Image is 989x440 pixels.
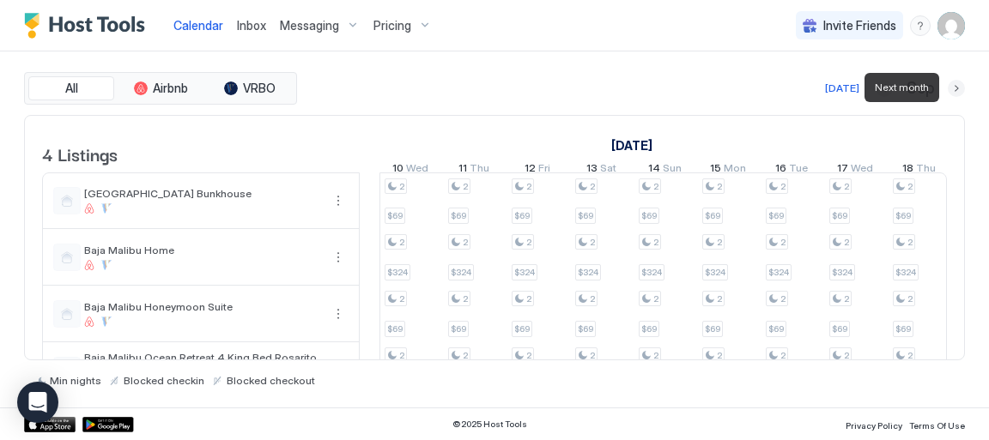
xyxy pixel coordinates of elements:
span: $324 [895,267,916,278]
span: Baja Malibu Honeymoon Suite [84,300,321,313]
div: menu [910,15,931,36]
span: 12 [525,161,536,179]
span: $69 [387,210,403,221]
span: $324 [832,267,852,278]
span: Pricing [373,18,411,33]
span: 2 [653,293,658,304]
button: All [28,76,114,100]
button: Airbnb [118,76,203,100]
span: 2 [844,237,849,248]
span: 2 [907,237,913,248]
span: 2 [463,350,468,361]
span: 2 [653,237,658,248]
a: Inbox [237,16,266,34]
span: Privacy Policy [846,420,902,431]
span: Terms Of Use [909,420,965,431]
span: Invite Friends [823,18,896,33]
div: User profile [937,12,965,39]
span: 2 [717,293,722,304]
span: 2 [653,181,658,192]
a: September 13, 2025 [582,158,621,183]
span: Messaging [280,18,339,33]
button: VRBO [207,76,293,100]
span: 2 [463,181,468,192]
span: $69 [641,210,657,221]
span: $69 [768,323,784,335]
span: 10 [392,161,403,179]
span: 2 [844,293,849,304]
span: 2 [780,350,786,361]
a: September 16, 2025 [771,158,812,183]
span: $69 [832,210,847,221]
span: 2 [590,181,595,192]
span: 2 [526,350,531,361]
span: Wed [406,161,428,179]
div: menu [328,247,349,268]
span: 2 [653,350,658,361]
span: 2 [717,350,722,361]
span: Fri [538,161,550,179]
span: $69 [451,323,466,335]
span: $69 [387,323,403,335]
div: [DATE] [825,81,859,96]
span: 2 [399,293,404,304]
span: Next month [875,80,929,95]
button: More options [328,190,349,211]
span: $324 [387,267,408,278]
span: Sun [663,161,682,179]
span: Wed [851,161,873,179]
span: 11 [458,161,467,179]
span: 2 [780,181,786,192]
span: 2 [526,237,531,248]
span: 2 [590,237,595,248]
span: $324 [768,267,789,278]
span: Mon [724,161,746,179]
div: menu [328,304,349,324]
span: $69 [832,323,847,335]
span: $69 [578,323,593,335]
span: 2 [526,181,531,192]
span: Blocked checkout [227,374,315,387]
span: Blocked checkin [124,374,204,387]
a: Google Play Store [82,417,134,432]
a: Host Tools Logo [24,13,153,39]
span: 18 [902,161,913,179]
span: 2 [780,237,786,248]
span: $324 [641,267,662,278]
div: Open Intercom Messenger [17,382,58,423]
span: $69 [768,210,784,221]
span: 2 [399,237,404,248]
span: © 2025 Host Tools [452,419,527,430]
span: Calendar [173,18,223,33]
div: menu [328,190,349,211]
span: 2 [844,181,849,192]
span: $69 [514,323,530,335]
span: $69 [578,210,593,221]
button: Next month [948,80,965,97]
span: $324 [514,267,535,278]
span: 2 [463,237,468,248]
a: September 15, 2025 [706,158,750,183]
a: Privacy Policy [846,415,902,433]
span: 2 [526,293,531,304]
a: Terms Of Use [909,415,965,433]
span: Min nights [50,374,101,387]
div: tab-group [24,72,297,105]
span: Thu [470,161,489,179]
span: $69 [705,323,720,335]
span: [GEOGRAPHIC_DATA] Bunkhouse [84,187,321,200]
span: 2 [590,350,595,361]
span: Inbox [237,18,266,33]
span: $324 [705,267,725,278]
span: 2 [717,237,722,248]
span: Airbnb [153,81,188,96]
button: More options [328,304,349,324]
span: VRBO [243,81,276,96]
span: $69 [895,323,911,335]
span: Thu [916,161,936,179]
span: $69 [641,323,657,335]
span: $69 [895,210,911,221]
span: 4 Listings [42,141,118,166]
a: September 11, 2025 [454,158,494,183]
